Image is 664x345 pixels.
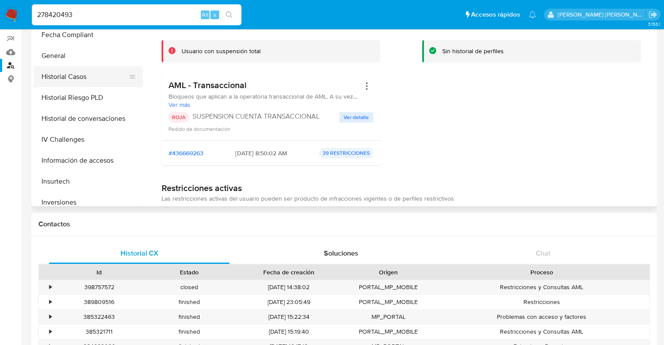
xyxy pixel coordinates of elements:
div: Fecha de creación [240,268,337,277]
span: Historial CX [120,248,158,258]
div: 398757572 [54,280,144,294]
p: ext_noevirar@mercadolibre.com [557,10,646,19]
button: Historial Casos [34,66,136,87]
div: finished [144,310,234,324]
div: • [49,313,52,321]
div: MP_PORTAL [344,310,433,324]
div: PORTAL_MP_MOBILE [344,325,433,339]
div: • [49,298,52,306]
span: Soluciones [324,248,358,258]
div: [DATE] 15:22:34 [234,310,344,324]
div: Restricciones y Consultas AML [433,280,650,294]
div: PORTAL_MP_MOBILE [344,280,433,294]
div: closed [144,280,234,294]
div: [DATE] 14:38:02 [234,280,344,294]
div: 385322463 [54,310,144,324]
div: finished [144,325,234,339]
div: Id [60,268,138,277]
button: Historial de conversaciones [34,108,143,129]
div: Restricciones [433,295,650,309]
div: 385321711 [54,325,144,339]
span: Chat [536,248,550,258]
button: Historial Riesgo PLD [34,87,143,108]
div: [DATE] 15:19:40 [234,325,344,339]
a: Salir [648,10,657,19]
button: Inversiones [34,192,143,213]
div: Proceso [440,268,643,277]
h1: Contactos [38,220,650,229]
div: Problemas con acceso y factores [433,310,650,324]
div: • [49,328,52,336]
div: Estado [150,268,228,277]
span: s [213,10,216,19]
span: 3.156.1 [647,20,660,27]
div: Restricciones y Consultas AML [433,325,650,339]
button: Fecha Compliant [34,24,143,45]
button: General [34,45,143,66]
div: PORTAL_MP_MOBILE [344,295,433,309]
div: Origen [350,268,427,277]
span: Alt [202,10,209,19]
button: IV Challenges [34,129,143,150]
span: Accesos rápidos [471,10,520,19]
button: search-icon [220,9,238,21]
div: 389809516 [54,295,144,309]
div: [DATE] 23:05:49 [234,295,344,309]
a: Notificaciones [529,11,536,18]
button: Información de accesos [34,150,143,171]
div: • [49,283,52,291]
div: finished [144,295,234,309]
button: Insurtech [34,171,143,192]
input: Buscar usuario o caso... [32,9,241,20]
